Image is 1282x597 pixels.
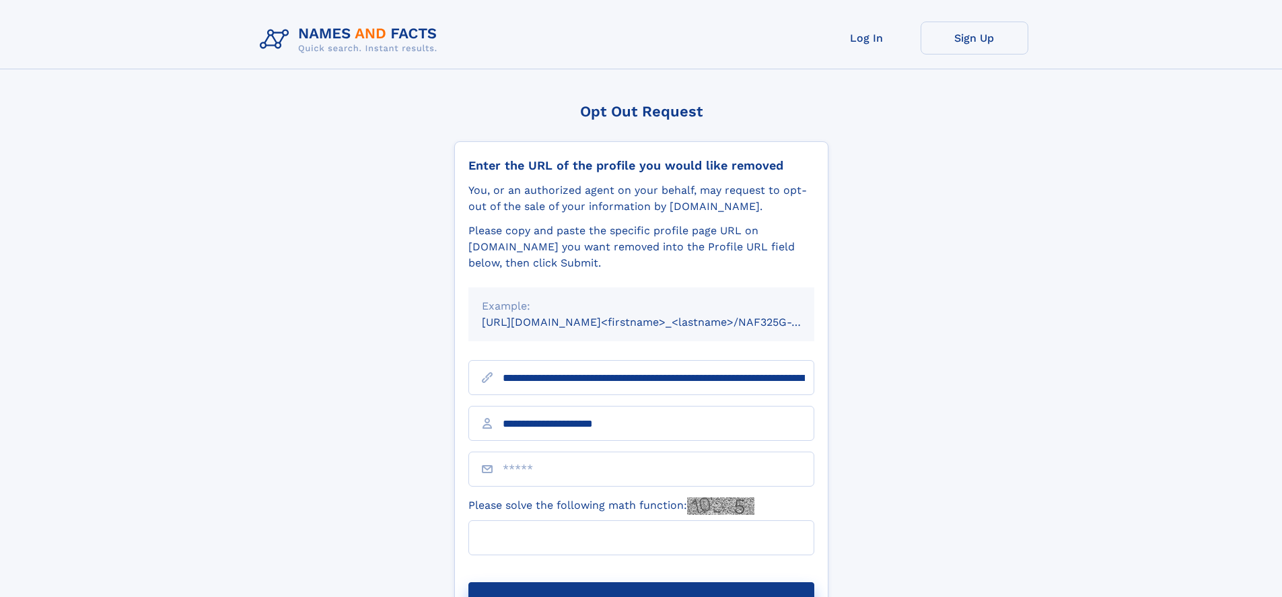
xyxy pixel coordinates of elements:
[813,22,921,55] a: Log In
[468,497,754,515] label: Please solve the following math function:
[254,22,448,58] img: Logo Names and Facts
[482,316,840,328] small: [URL][DOMAIN_NAME]<firstname>_<lastname>/NAF325G-xxxxxxxx
[482,298,801,314] div: Example:
[921,22,1028,55] a: Sign Up
[468,182,814,215] div: You, or an authorized agent on your behalf, may request to opt-out of the sale of your informatio...
[468,223,814,271] div: Please copy and paste the specific profile page URL on [DOMAIN_NAME] you want removed into the Pr...
[468,158,814,173] div: Enter the URL of the profile you would like removed
[454,103,828,120] div: Opt Out Request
